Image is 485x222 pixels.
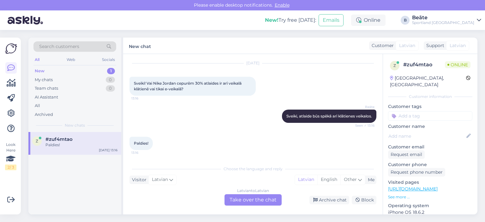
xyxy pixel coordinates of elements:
[401,16,410,25] div: B
[388,161,472,168] p: Customer phone
[36,139,38,143] span: z
[351,15,386,26] div: Online
[450,42,466,49] span: Latvian
[388,150,425,159] div: Request email
[129,166,376,172] div: Choose the language and reply
[388,194,472,200] p: See more ...
[35,68,45,74] div: New
[35,103,40,109] div: All
[134,81,242,91] span: Sveiki! Vai Nike Jordan cepurēm 30% atlaides ir arī veikalā klātienē vai tikai e-veikalā?
[129,41,151,50] label: New chat
[412,15,481,25] a: BeāteSportland [GEOGRAPHIC_DATA]
[388,144,472,150] p: Customer email
[344,177,357,182] span: Other
[99,148,117,153] div: [DATE] 13:16
[388,179,472,186] p: Visited pages
[445,61,470,68] span: Online
[129,60,376,66] div: [DATE]
[390,75,466,88] div: [GEOGRAPHIC_DATA], [GEOGRAPHIC_DATA]
[35,111,53,118] div: Archived
[65,56,76,64] div: Web
[35,77,53,83] div: My chats
[45,142,117,148] div: Paldies!
[134,141,148,146] span: Paldies!
[295,175,317,184] div: Latvian
[107,68,115,74] div: 1
[225,194,282,206] div: Take over the chat
[319,14,344,26] button: Emails
[388,186,438,192] a: [URL][DOMAIN_NAME]
[273,2,291,8] span: Enable
[388,111,472,121] input: Add a tag
[309,196,349,204] div: Archive chat
[388,168,445,177] div: Request phone number
[351,105,374,109] span: Beāte
[352,196,376,204] div: Block
[365,177,374,183] div: Me
[369,42,394,49] div: Customer
[412,20,474,25] div: Sportland [GEOGRAPHIC_DATA]
[129,177,147,183] div: Visitor
[388,202,472,209] p: Operating system
[403,61,445,69] div: # zuf4mtao
[45,136,73,142] span: #zuf4mtao
[65,123,85,128] span: New chats
[265,17,278,23] b: New!
[106,77,115,83] div: 0
[424,42,444,49] div: Support
[152,176,168,183] span: Latvian
[33,56,41,64] div: All
[131,150,155,155] span: 13:16
[35,85,58,92] div: Team chats
[101,56,116,64] div: Socials
[237,188,269,194] div: Latvian to Latvian
[317,175,340,184] div: English
[106,85,115,92] div: 0
[388,133,465,140] input: Add name
[5,142,16,170] div: Look Here
[35,94,58,100] div: AI Assistant
[131,96,155,101] span: 13:16
[5,165,16,170] div: 2 / 3
[399,42,415,49] span: Latvian
[351,123,374,128] span: Seen ✓ 13:16
[393,63,396,68] span: z
[388,103,472,110] p: Customer tags
[5,43,17,55] img: Askly Logo
[388,209,472,216] p: iPhone OS 18.6.2
[39,43,79,50] span: Search customers
[265,16,316,24] div: Try free [DATE]:
[286,114,372,118] span: Sveiki, atlaide būs spēkā arī klātienes veikalos.
[388,94,472,99] div: Customer information
[388,123,472,130] p: Customer name
[412,15,474,20] div: Beāte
